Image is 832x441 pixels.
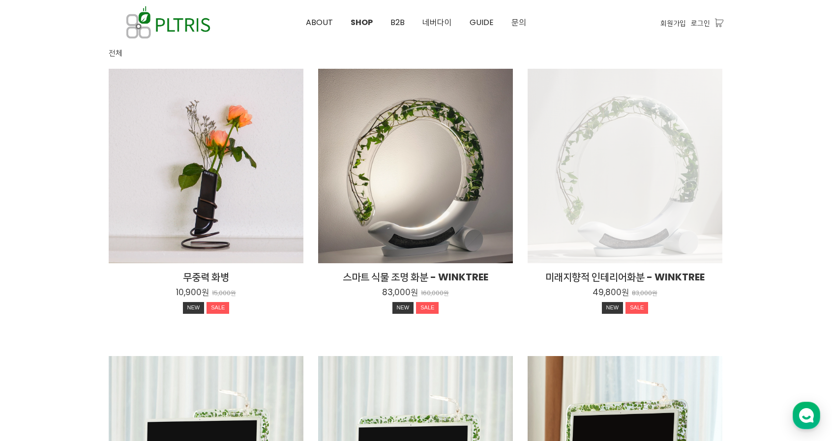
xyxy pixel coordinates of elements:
[90,327,102,334] span: 대화
[390,17,405,28] span: B2B
[351,17,373,28] span: SHOP
[416,302,439,314] div: SALE
[176,287,209,298] p: 10,900원
[382,0,414,45] a: B2B
[306,17,333,28] span: ABOUT
[528,270,722,316] a: 미래지향적 인테리어화분 - WINKTREE 49,800원 83,000원 NEWSALE
[127,311,189,336] a: 설정
[342,0,382,45] a: SHOP
[470,17,494,28] span: GUIDE
[207,302,229,314] div: SALE
[212,290,236,297] p: 15,000원
[183,302,205,314] div: NEW
[691,18,710,28] a: 로그인
[528,270,722,284] h2: 미래지향적 인테리어화분 - WINKTREE
[632,290,657,297] p: 83,000원
[461,0,503,45] a: GUIDE
[392,302,414,314] div: NEW
[109,47,122,59] div: 전체
[109,270,303,316] a: 무중력 화병 10,900원 15,000원 NEWSALE
[297,0,342,45] a: ABOUT
[511,17,526,28] span: 문의
[660,18,686,28] a: 회원가입
[31,326,37,334] span: 홈
[382,287,418,298] p: 83,000원
[318,270,513,284] h2: 스마트 식물 조명 화분 - WINKTREE
[3,311,65,336] a: 홈
[625,302,648,314] div: SALE
[109,270,303,284] h2: 무중력 화병
[152,326,164,334] span: 설정
[318,270,513,316] a: 스마트 식물 조명 화분 - WINKTREE 83,000원 160,000원 NEWSALE
[65,311,127,336] a: 대화
[421,290,449,297] p: 160,000원
[503,0,535,45] a: 문의
[593,287,629,298] p: 49,800원
[422,17,452,28] span: 네버다이
[602,302,624,314] div: NEW
[414,0,461,45] a: 네버다이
